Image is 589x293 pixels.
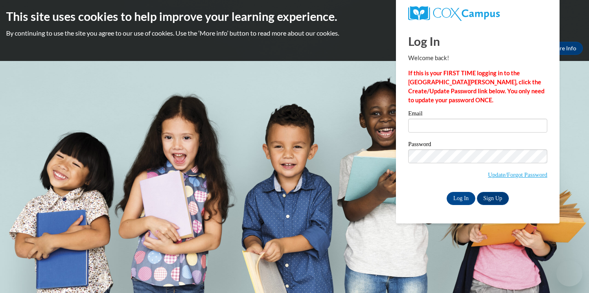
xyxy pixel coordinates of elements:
p: By continuing to use the site you agree to our use of cookies. Use the ‘More info’ button to read... [6,29,583,38]
iframe: Button to launch messaging window [556,260,582,286]
a: More Info [544,42,583,55]
strong: If this is your FIRST TIME logging in to the [GEOGRAPHIC_DATA][PERSON_NAME], click the Create/Upd... [408,70,544,104]
input: Log In [447,192,475,205]
a: Update/Forgot Password [488,171,547,178]
a: Sign Up [477,192,509,205]
p: Welcome back! [408,54,547,63]
a: COX Campus [408,6,547,21]
label: Email [408,110,547,119]
img: COX Campus [408,6,500,21]
label: Password [408,141,547,149]
h1: Log In [408,33,547,50]
h2: This site uses cookies to help improve your learning experience. [6,8,583,25]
